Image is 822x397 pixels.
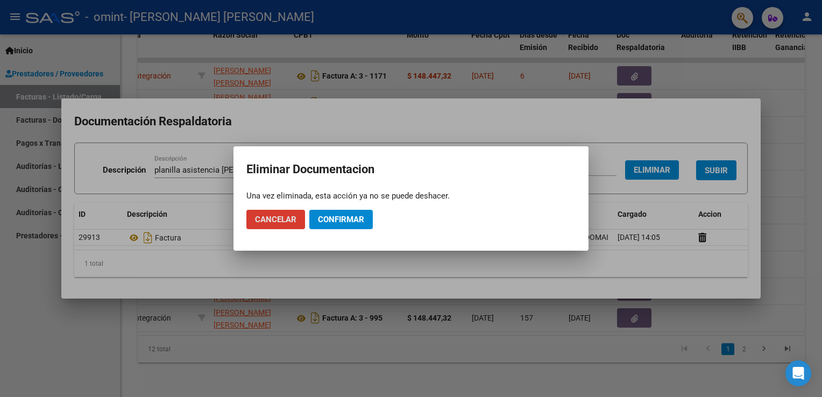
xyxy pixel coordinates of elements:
button: Confirmar [309,210,373,229]
button: Cancelar [246,210,305,229]
div: Open Intercom Messenger [785,360,811,386]
div: Una vez eliminada, esta acción ya no se puede deshacer. [246,190,576,201]
span: Confirmar [318,215,364,224]
span: Cancelar [255,215,296,224]
h2: Eliminar Documentacion [246,159,576,180]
